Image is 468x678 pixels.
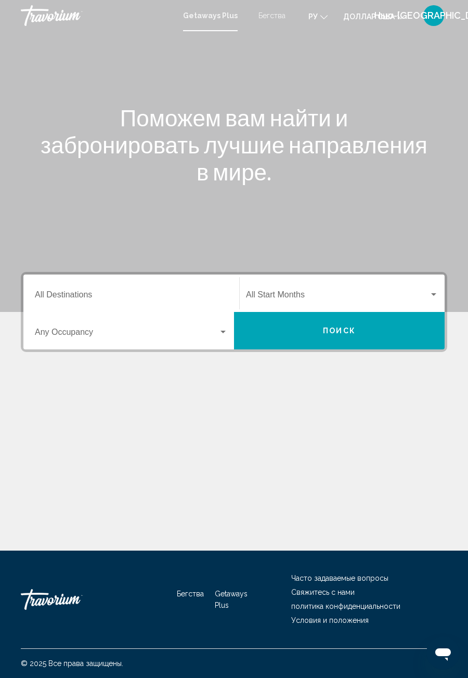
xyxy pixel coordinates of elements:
button: Меню пользователя [420,5,447,27]
a: политика конфиденциальности [291,602,400,610]
button: Поиск [234,312,445,349]
font: ру [308,12,318,21]
a: Getaways Plus [215,590,248,609]
h1: Поможем вам найти и забронировать лучшие направления в мире. [39,104,429,185]
button: Изменить язык [308,9,328,24]
button: Изменить валюту [343,9,405,24]
a: Условия и положения [291,616,369,624]
font: доллар США [343,12,395,21]
a: Getaways Plus [183,11,238,20]
a: Бегства [177,590,204,598]
font: © 2025 Все права защищены. [21,659,123,668]
div: Виджет поиска [23,275,445,349]
a: Свяжитесь с нами [291,588,355,596]
a: Травориум [21,5,173,26]
a: Травориум [21,584,125,615]
a: Бегства [258,11,285,20]
iframe: Кнопка запуска окна обмена сообщениями [426,636,460,670]
span: Поиск [323,327,356,335]
a: Часто задаваемые вопросы [291,574,388,582]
